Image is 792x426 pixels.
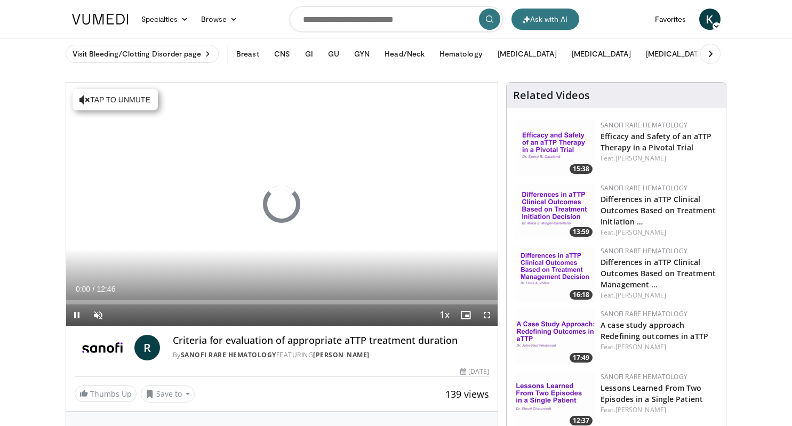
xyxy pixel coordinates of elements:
[195,9,244,30] a: Browse
[601,342,717,352] div: Feat.
[445,388,489,400] span: 139 views
[66,83,498,326] video-js: Video Player
[76,285,90,293] span: 0:00
[601,320,708,341] a: A case study approach Redefining outcomes in aTTP
[73,89,158,110] button: Tap to unmute
[515,309,595,365] img: 857c800f-3f5a-4f47-b6e5-8ee21ae12484.png.150x105_q85_crop-smart_upscale.png
[601,154,717,163] div: Feat.
[601,228,717,237] div: Feat.
[290,6,503,32] input: Search topics, interventions
[570,290,593,300] span: 16:18
[515,183,595,239] a: 13:59
[134,335,160,360] a: R
[66,45,219,63] a: Visit Bleeding/Clotting Disorder page
[515,309,595,365] a: 17:49
[93,285,95,293] span: /
[75,385,137,402] a: Thumbs Up
[615,291,666,300] a: [PERSON_NAME]
[515,183,595,239] img: 9b31a4eb-a525-427c-a30a-778687f06710.png.150x105_q85_crop-smart_upscale.png
[378,43,431,65] button: Head/Neck
[601,120,687,130] a: Sanofi Rare Hematology
[299,43,319,65] button: GI
[511,9,579,30] button: Ask with AI
[181,350,276,359] a: Sanofi Rare Hematology
[66,300,498,304] div: Progress Bar
[601,194,716,227] a: Differences in aTTP Clinical Outcomes Based on Treatment Initiation …
[601,257,716,290] a: Differences in aTTP Clinical Outcomes Based on Treatment Management …
[515,246,595,302] a: 16:18
[570,416,593,425] span: 12:37
[313,350,370,359] a: [PERSON_NAME]
[434,304,455,326] button: Playback Rate
[615,405,666,414] a: [PERSON_NAME]
[570,164,593,174] span: 15:38
[601,309,687,318] a: Sanofi Rare Hematology
[173,350,489,360] div: By FEATURING
[75,335,130,360] img: Sanofi Rare Hematology
[135,9,195,30] a: Specialties
[699,9,721,30] a: K
[601,183,687,192] a: Sanofi Rare Hematology
[649,9,693,30] a: Favorites
[513,89,590,102] h4: Related Videos
[601,405,717,415] div: Feat.
[570,227,593,237] span: 13:59
[601,291,717,300] div: Feat.
[601,383,703,404] a: Lessons Learned From Two Episodes in a Single Patient
[515,120,595,176] img: 2b2d2bb3-3a2c-4baa-bc3e-aefb488a5ed3.png.150x105_q85_crop-smart_upscale.png
[455,304,476,326] button: Enable picture-in-picture mode
[515,120,595,176] a: 15:38
[615,342,666,351] a: [PERSON_NAME]
[97,285,115,293] span: 12:46
[433,43,489,65] button: Hematology
[615,228,666,237] a: [PERSON_NAME]
[491,43,563,65] button: [MEDICAL_DATA]
[476,304,498,326] button: Fullscreen
[570,353,593,363] span: 17:49
[615,154,666,163] a: [PERSON_NAME]
[141,385,195,403] button: Save to
[87,304,109,326] button: Unmute
[322,43,346,65] button: GU
[601,131,711,152] a: Efficacy and Safety of an aTTP Therapy in a Pivotal Trial
[66,304,87,326] button: Pause
[268,43,297,65] button: CNS
[348,43,376,65] button: GYN
[515,246,595,302] img: 67b9fd8a-4164-49c2-8387-da275a879300.png.150x105_q85_crop-smart_upscale.png
[460,367,489,376] div: [DATE]
[230,43,265,65] button: Breast
[601,372,687,381] a: Sanofi Rare Hematology
[639,43,711,65] button: [MEDICAL_DATA]
[173,335,489,347] h4: Criteria for evaluation of appropriate aTTP treatment duration
[601,246,687,255] a: Sanofi Rare Hematology
[565,43,637,65] button: [MEDICAL_DATA]
[72,14,129,25] img: VuMedi Logo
